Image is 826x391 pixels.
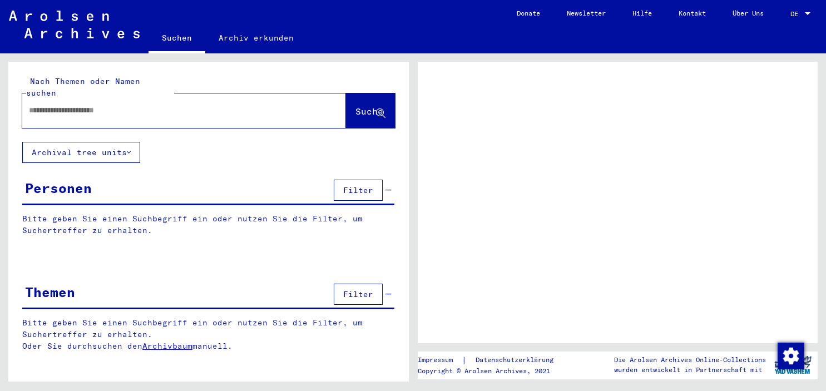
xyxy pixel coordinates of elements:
span: Filter [343,289,373,299]
a: Datenschutzerklärung [467,354,567,366]
button: Archival tree units [22,142,140,163]
div: | [418,354,567,366]
span: DE [790,10,803,18]
a: Archivbaum [142,341,192,351]
button: Suche [346,93,395,128]
img: Arolsen_neg.svg [9,11,140,38]
p: Copyright © Arolsen Archives, 2021 [418,366,567,376]
button: Filter [334,180,383,201]
mat-label: Nach Themen oder Namen suchen [26,76,140,98]
span: Filter [343,185,373,195]
div: Personen [25,178,92,198]
a: Impressum [418,354,462,366]
p: Die Arolsen Archives Online-Collections [614,355,766,365]
span: Suche [355,106,383,117]
img: yv_logo.png [772,351,814,379]
p: Bitte geben Sie einen Suchbegriff ein oder nutzen Sie die Filter, um Suchertreffer zu erhalten. [22,213,394,236]
p: Bitte geben Sie einen Suchbegriff ein oder nutzen Sie die Filter, um Suchertreffer zu erhalten. O... [22,317,395,352]
p: wurden entwickelt in Partnerschaft mit [614,365,766,375]
button: Filter [334,284,383,305]
a: Archiv erkunden [205,24,307,51]
a: Suchen [149,24,205,53]
img: Zustimmung ändern [778,343,804,369]
div: Themen [25,282,75,302]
